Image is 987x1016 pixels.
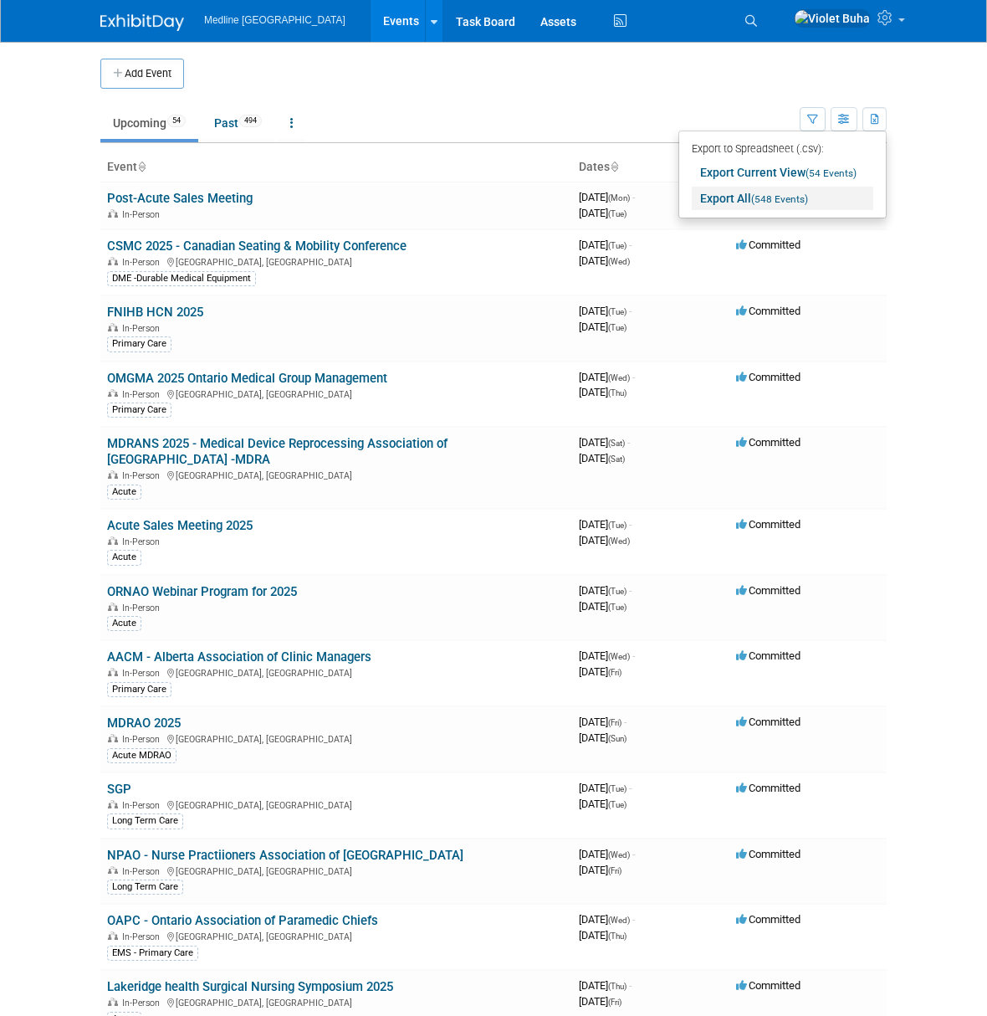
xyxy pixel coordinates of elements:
div: Acute [107,616,141,631]
a: FNIHB HCN 2025 [107,305,203,320]
span: In-Person [122,257,165,268]
span: - [632,649,635,662]
span: [DATE] [579,979,632,992]
a: CSMC 2025 - Canadian Seating & Mobility Conference [107,239,407,254]
img: Violet Buha [794,9,871,28]
img: In-Person Event [108,209,118,218]
a: OMGMA 2025 Ontario Medical Group Management [107,371,387,386]
span: [DATE] [579,534,630,546]
a: Sort by Start Date [610,160,618,173]
span: Committed [736,371,800,383]
span: [DATE] [579,207,626,219]
span: - [629,979,632,992]
span: - [629,518,632,531]
span: - [629,584,632,597]
img: In-Person Event [108,389,118,398]
span: Committed [736,716,800,728]
span: (Fri) [608,668,621,677]
span: Committed [736,518,800,531]
span: Committed [736,436,800,449]
span: (Thu) [608,982,626,991]
div: [GEOGRAPHIC_DATA], [GEOGRAPHIC_DATA] [107,254,565,268]
div: Long Term Care [107,813,183,829]
div: Acute [107,550,141,565]
a: Upcoming54 [100,107,198,139]
a: AACM - Alberta Association of Clinic Managers [107,649,371,665]
div: [GEOGRAPHIC_DATA], [GEOGRAPHIC_DATA] [107,929,565,942]
div: [GEOGRAPHIC_DATA], [GEOGRAPHIC_DATA] [107,798,565,811]
span: [DATE] [579,665,621,678]
div: [GEOGRAPHIC_DATA], [GEOGRAPHIC_DATA] [107,731,565,745]
span: In-Person [122,470,165,481]
img: ExhibitDay [100,14,184,31]
img: In-Person Event [108,536,118,545]
a: Lakeridge health Surgical Nursing Symposium 2025 [107,979,393,994]
div: Long Term Care [107,880,183,895]
div: Acute MDRAO [107,748,176,763]
span: [DATE] [579,782,632,794]
img: In-Person Event [108,470,118,479]
img: In-Person Event [108,866,118,875]
div: Primary Care [107,682,171,697]
span: In-Person [122,323,165,334]
img: In-Person Event [108,998,118,1006]
span: Committed [736,979,800,992]
span: - [629,782,632,794]
span: In-Person [122,536,165,547]
a: MDRAO 2025 [107,716,181,731]
span: (548 Events) [751,193,808,205]
span: [DATE] [579,848,635,860]
span: Committed [736,649,800,662]
span: In-Person [122,931,165,942]
span: In-Person [122,734,165,745]
a: Post-Acute Sales Meeting [107,191,253,206]
span: [DATE] [579,452,625,464]
span: (Sat) [608,439,625,448]
span: [DATE] [579,436,630,449]
div: [GEOGRAPHIC_DATA], [GEOGRAPHIC_DATA] [107,468,565,481]
span: (Tue) [608,307,626,316]
span: (Tue) [608,784,626,793]
a: MDRANS 2025 - Medical Device Reprocessing Association of [GEOGRAPHIC_DATA] -MDRA [107,436,447,467]
span: (Tue) [608,209,626,218]
span: (Mon) [608,193,630,203]
span: In-Person [122,389,165,400]
span: [DATE] [579,716,626,728]
span: (Sun) [608,734,626,743]
span: [DATE] [579,995,621,1008]
span: In-Person [122,209,165,220]
div: Primary Care [107,403,171,418]
span: Committed [736,913,800,926]
span: (Wed) [608,373,630,382]
span: [DATE] [579,584,632,597]
a: Past494 [202,107,274,139]
span: [DATE] [579,386,626,398]
span: - [624,716,626,728]
span: Committed [736,782,800,794]
th: Event [100,153,572,182]
span: [DATE] [579,929,626,942]
span: In-Person [122,668,165,679]
span: Medline [GEOGRAPHIC_DATA] [204,14,345,26]
span: [DATE] [579,321,626,333]
span: (Fri) [608,718,621,727]
img: In-Person Event [108,603,118,611]
a: Sort by Event Name [137,160,146,173]
span: [DATE] [579,305,632,317]
span: - [632,191,635,203]
span: (Wed) [608,850,630,859]
a: Export Current View(54 Events) [692,161,873,184]
span: [DATE] [579,731,626,744]
span: [DATE] [579,191,635,203]
span: [DATE] [579,600,626,613]
div: Primary Care [107,336,171,351]
span: In-Person [122,800,165,811]
span: Committed [736,584,800,597]
span: (Wed) [608,652,630,661]
img: In-Person Event [108,668,118,676]
a: Acute Sales Meeting 2025 [107,518,253,533]
span: (Fri) [608,866,621,875]
span: (Fri) [608,998,621,1007]
span: (Wed) [608,257,630,266]
div: Acute [107,485,141,500]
